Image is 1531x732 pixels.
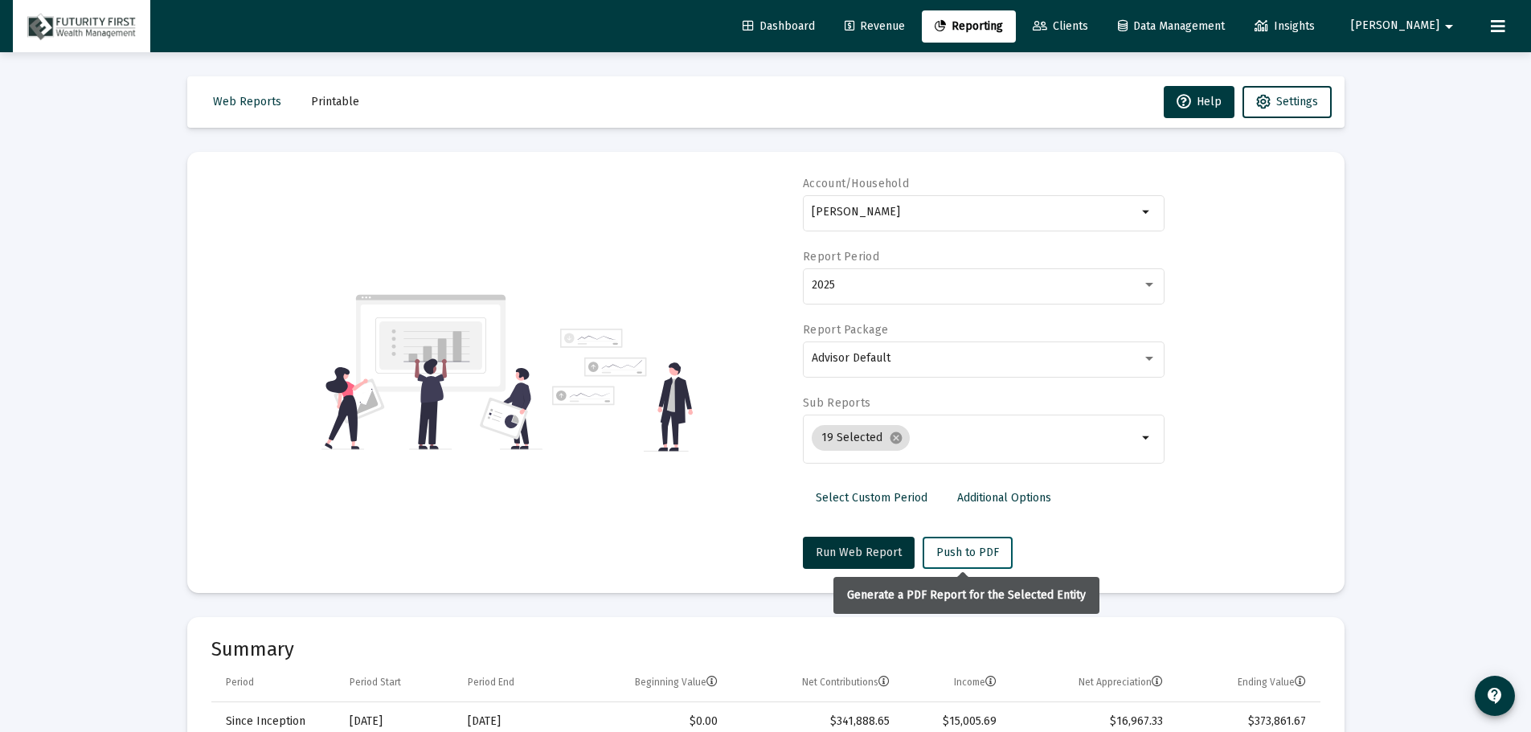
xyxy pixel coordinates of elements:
[1332,10,1478,42] button: [PERSON_NAME]
[298,86,372,118] button: Printable
[803,177,909,190] label: Account/Household
[1439,10,1459,43] mat-icon: arrow_drop_down
[1255,19,1315,33] span: Insights
[803,323,888,337] label: Report Package
[321,292,542,452] img: reporting
[1485,686,1504,705] mat-icon: contact_support
[211,664,338,702] td: Column Period
[25,10,138,43] img: Dashboard
[845,19,905,33] span: Revenue
[350,714,445,730] div: [DATE]
[1276,95,1318,108] span: Settings
[350,676,401,689] div: Period Start
[338,664,456,702] td: Column Period Start
[568,664,729,702] td: Column Beginning Value
[922,10,1016,43] a: Reporting
[1177,95,1222,108] span: Help
[1079,676,1163,689] div: Net Appreciation
[935,19,1003,33] span: Reporting
[812,206,1137,219] input: Search or select an account or household
[1174,664,1320,702] td: Column Ending Value
[901,664,1008,702] td: Column Income
[954,676,997,689] div: Income
[226,676,254,689] div: Period
[213,95,281,108] span: Web Reports
[743,19,815,33] span: Dashboard
[957,491,1051,505] span: Additional Options
[1242,10,1328,43] a: Insights
[923,537,1013,569] button: Push to PDF
[802,676,890,689] div: Net Contributions
[456,664,568,702] td: Column Period End
[889,431,903,445] mat-icon: cancel
[1238,676,1306,689] div: Ending Value
[812,425,910,451] mat-chip: 19 Selected
[211,641,1320,657] mat-card-title: Summary
[468,714,557,730] div: [DATE]
[1242,86,1332,118] button: Settings
[1033,19,1088,33] span: Clients
[1137,428,1156,448] mat-icon: arrow_drop_down
[803,396,870,410] label: Sub Reports
[200,86,294,118] button: Web Reports
[552,329,693,452] img: reporting-alt
[816,491,927,505] span: Select Custom Period
[1351,19,1439,33] span: [PERSON_NAME]
[936,546,999,559] span: Push to PDF
[812,422,1137,454] mat-chip-list: Selection
[1105,10,1238,43] a: Data Management
[816,546,902,559] span: Run Web Report
[1008,664,1174,702] td: Column Net Appreciation
[1164,86,1234,118] button: Help
[311,95,359,108] span: Printable
[803,250,879,264] label: Report Period
[803,537,915,569] button: Run Web Report
[1118,19,1225,33] span: Data Management
[1020,10,1101,43] a: Clients
[730,10,828,43] a: Dashboard
[812,278,835,292] span: 2025
[729,664,901,702] td: Column Net Contributions
[1137,202,1156,222] mat-icon: arrow_drop_down
[468,676,514,689] div: Period End
[832,10,918,43] a: Revenue
[812,351,890,365] span: Advisor Default
[635,676,718,689] div: Beginning Value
